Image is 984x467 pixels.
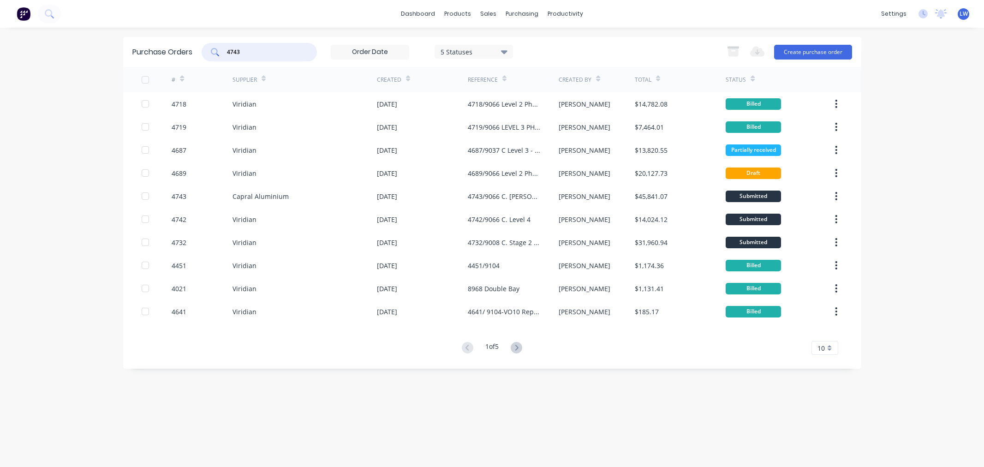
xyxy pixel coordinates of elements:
[468,215,531,224] div: 4742/9066 C. Level 4
[468,168,540,178] div: 4689/9066 Level 2 Phase 1 Rev 1
[960,10,968,18] span: LW
[233,192,289,201] div: Capral Aluminium
[468,99,540,109] div: 4718/9066 Level 2 Phase 1
[233,122,256,132] div: Viridian
[172,307,186,317] div: 4641
[726,306,781,317] div: Billed
[726,237,781,248] div: Submitted
[172,145,186,155] div: 4687
[233,76,257,84] div: Supplier
[635,192,668,201] div: $45,841.07
[441,47,507,56] div: 5 Statuses
[233,261,256,270] div: Viridian
[559,238,610,247] div: [PERSON_NAME]
[543,7,588,21] div: productivity
[726,76,746,84] div: Status
[635,215,668,224] div: $14,024.12
[377,192,397,201] div: [DATE]
[726,214,781,225] div: Submitted
[468,122,540,132] div: 4719/9066 LEVEL 3 PHASE 1
[440,7,476,21] div: products
[132,47,192,58] div: Purchase Orders
[377,284,397,293] div: [DATE]
[396,7,440,21] a: dashboard
[377,168,397,178] div: [DATE]
[635,168,668,178] div: $20,127.73
[559,145,610,155] div: [PERSON_NAME]
[559,122,610,132] div: [PERSON_NAME]
[233,145,256,155] div: Viridian
[726,191,781,202] div: Submitted
[559,76,591,84] div: Created By
[331,45,409,59] input: Order Date
[468,145,540,155] div: 4687/9037 C Level 3 - Phase 1-Rev 1
[726,283,781,294] div: Billed
[233,168,256,178] div: Viridian
[172,261,186,270] div: 4451
[559,168,610,178] div: [PERSON_NAME]
[635,307,659,317] div: $185.17
[468,192,540,201] div: 4743/9066 C. [PERSON_NAME] Internal Material in [GEOGRAPHIC_DATA]
[559,284,610,293] div: [PERSON_NAME]
[17,7,30,21] img: Factory
[377,307,397,317] div: [DATE]
[559,215,610,224] div: [PERSON_NAME]
[233,238,256,247] div: Viridian
[726,260,781,271] div: Billed
[468,284,519,293] div: 8968 Double Bay
[233,307,256,317] div: Viridian
[377,261,397,270] div: [DATE]
[635,76,651,84] div: Total
[559,99,610,109] div: [PERSON_NAME]
[172,99,186,109] div: 4718
[726,98,781,110] div: Billed
[172,215,186,224] div: 4742
[226,48,303,57] input: Search purchase orders...
[726,168,781,179] div: Draft
[635,261,664,270] div: $1,174.36
[172,284,186,293] div: 4021
[233,284,256,293] div: Viridian
[635,284,664,293] div: $1,131.41
[559,192,610,201] div: [PERSON_NAME]
[726,121,781,133] div: Billed
[233,99,256,109] div: Viridian
[774,45,852,60] button: Create purchase order
[877,7,911,21] div: settings
[817,343,825,353] span: 10
[726,144,781,156] div: Partially received
[377,99,397,109] div: [DATE]
[172,192,186,201] div: 4743
[476,7,501,21] div: sales
[635,99,668,109] div: $14,782.08
[559,307,610,317] div: [PERSON_NAME]
[635,145,668,155] div: $13,820.55
[468,76,498,84] div: Reference
[468,307,540,317] div: 4641/ 9104-VO10 Replacement glass
[559,261,610,270] div: [PERSON_NAME]
[635,238,668,247] div: $31,960.94
[172,76,175,84] div: #
[377,122,397,132] div: [DATE]
[377,238,397,247] div: [DATE]
[377,76,401,84] div: Created
[468,261,500,270] div: 4451/9104
[233,215,256,224] div: Viridian
[485,341,499,355] div: 1 of 5
[377,145,397,155] div: [DATE]
[501,7,543,21] div: purchasing
[172,122,186,132] div: 4719
[635,122,664,132] div: $7,464.01
[377,215,397,224] div: [DATE]
[468,238,540,247] div: 4732/9008 C. Stage 2 Phase 1 Ground Floor Windows
[172,238,186,247] div: 4732
[172,168,186,178] div: 4689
